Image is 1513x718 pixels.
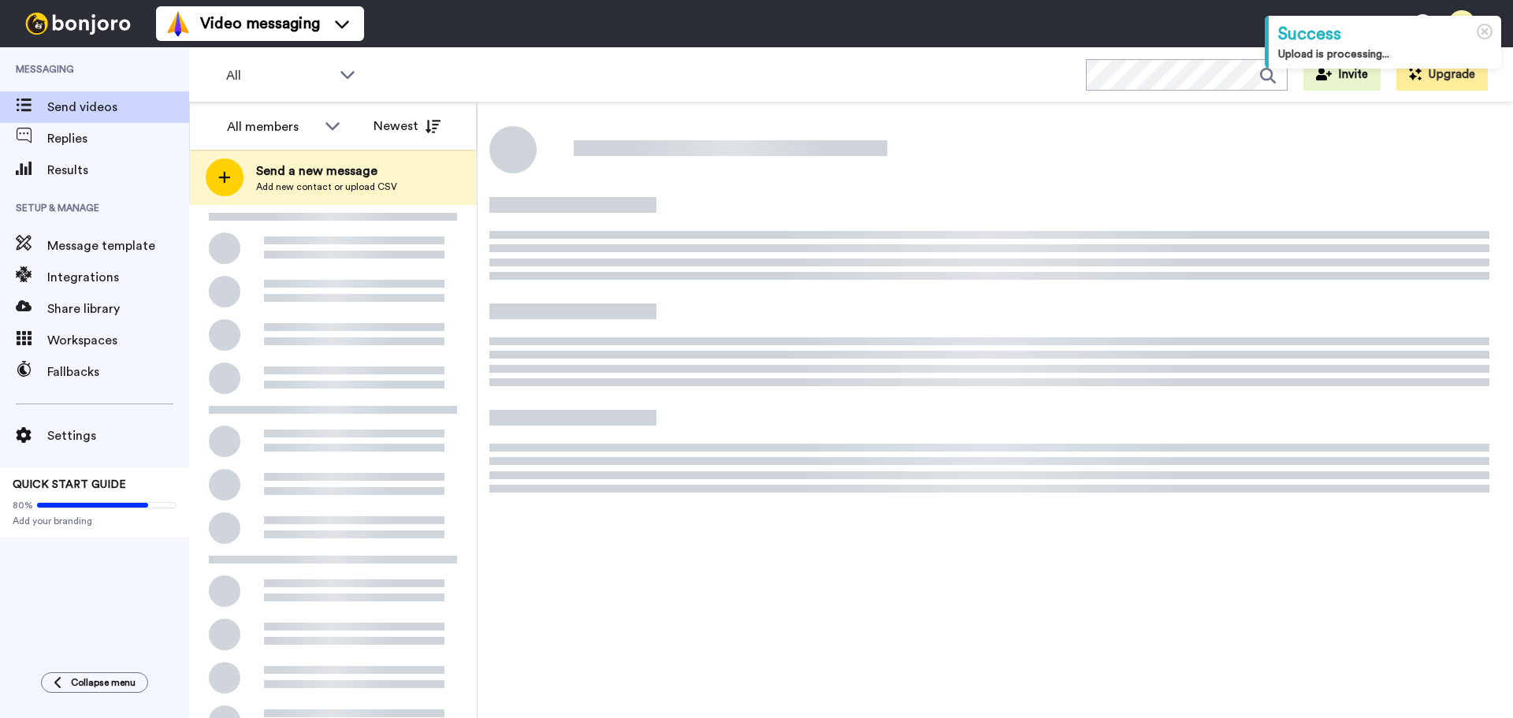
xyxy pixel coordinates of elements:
span: Add your branding [13,515,177,527]
span: Collapse menu [71,676,136,689]
span: Results [47,161,189,180]
span: Video messaging [200,13,320,35]
span: QUICK START GUIDE [13,479,126,490]
span: Add new contact or upload CSV [256,180,397,193]
div: Upload is processing... [1278,47,1492,62]
span: Send videos [47,98,189,117]
button: Collapse menu [41,672,148,693]
img: vm-color.svg [165,11,191,36]
span: All [226,66,332,85]
span: Fallbacks [47,363,189,381]
button: Upgrade [1396,59,1488,91]
span: Replies [47,129,189,148]
span: Settings [47,426,189,445]
img: bj-logo-header-white.svg [19,13,137,35]
button: Newest [362,110,452,142]
div: All members [227,117,317,136]
button: Invite [1303,59,1381,91]
span: 80% [13,499,33,512]
div: Success [1278,22,1492,47]
span: Integrations [47,268,189,287]
span: Send a new message [256,162,397,180]
span: Workspaces [47,331,189,350]
span: Share library [47,299,189,318]
span: Message template [47,236,189,255]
